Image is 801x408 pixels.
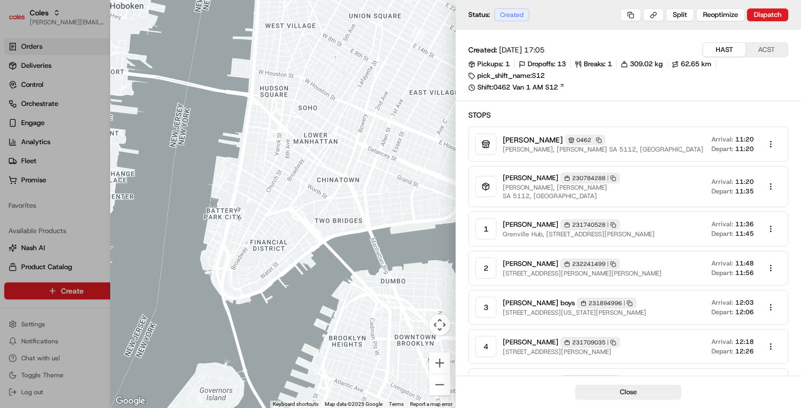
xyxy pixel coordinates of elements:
[503,220,558,229] span: [PERSON_NAME]
[21,208,81,219] span: Knowledge Base
[468,71,545,81] div: pick_shift_name:S12
[113,394,148,408] img: Google
[557,59,566,69] span: 13
[666,8,694,21] button: Split
[560,337,620,348] div: 231709035
[410,401,452,407] a: Report a map error
[164,136,193,148] button: See all
[503,173,558,183] span: [PERSON_NAME]
[475,297,496,318] div: 3
[747,8,788,21] button: Dispatch
[85,204,174,223] a: 💻API Documentation
[505,59,510,69] span: 1
[575,385,681,400] button: Close
[711,338,733,346] span: Arrival:
[608,59,612,69] span: 1
[560,173,620,183] div: 230784288
[88,164,92,173] span: •
[711,347,733,356] span: Depart:
[21,165,30,173] img: 1736555255976-a54dd68f-1ca7-489b-9aae-adbdc363a1c4
[735,220,754,228] span: 11:36
[711,145,733,153] span: Depart:
[503,230,655,238] span: Grenville Hub, [STREET_ADDRESS][PERSON_NAME]
[100,208,170,219] span: API Documentation
[11,209,19,218] div: 📗
[475,258,496,279] div: 2
[429,314,450,335] button: Map camera controls
[28,68,191,79] input: Got a question? Start typing here...
[477,59,503,69] span: Pickups:
[429,374,450,395] button: Zoom out
[48,112,146,120] div: We're available if you need us!
[711,135,733,144] span: Arrival:
[681,59,711,69] span: 62.65 km
[503,259,558,269] span: [PERSON_NAME]
[503,145,704,154] span: [PERSON_NAME], [PERSON_NAME] SA 5112, [GEOGRAPHIC_DATA]
[468,45,497,55] span: Created:
[11,138,71,146] div: Past conversations
[11,11,32,32] img: Nash
[503,269,662,278] span: [STREET_ADDRESS][PERSON_NAME][PERSON_NAME]
[429,352,450,374] button: Zoom in
[735,187,754,196] span: 11:35
[711,259,733,268] span: Arrival:
[105,234,128,242] span: Pylon
[560,375,620,386] div: 232056347
[630,59,663,69] span: 309.02 kg
[711,308,733,316] span: Depart:
[577,298,636,308] div: 231894996
[468,83,788,92] a: Shift:0462 Van 1 AM S12
[94,164,115,173] span: [DATE]
[735,178,754,186] span: 11:20
[11,154,28,171] img: Joseph V.
[11,101,30,120] img: 1736555255976-a54dd68f-1ca7-489b-9aae-adbdc363a1c4
[565,135,606,145] div: 0462
[711,229,733,238] span: Depart:
[560,219,620,230] div: 231740528
[711,220,733,228] span: Arrival:
[475,218,496,240] div: 1
[735,308,754,316] span: 12:06
[503,135,563,145] span: [PERSON_NAME]
[503,298,575,308] span: [PERSON_NAME] boys
[711,269,733,277] span: Depart:
[75,234,128,242] a: Powered byPylon
[735,338,754,346] span: 12:18
[475,336,496,357] div: 4
[33,164,86,173] span: [PERSON_NAME]
[703,43,745,57] button: HAST
[325,401,382,407] span: Map data ©2025 Google
[273,401,318,408] button: Keyboard shortcuts
[503,338,558,347] span: [PERSON_NAME]
[528,59,555,69] span: Dropoffs:
[389,401,404,407] a: Terms (opens in new tab)
[22,101,41,120] img: 1756434665150-4e636765-6d04-44f2-b13a-1d7bbed723a0
[696,8,745,21] button: Reoptimize
[90,209,98,218] div: 💻
[113,394,148,408] a: Open this area in Google Maps (opens a new window)
[735,145,754,153] span: 11:20
[735,135,754,144] span: 11:20
[735,259,754,268] span: 11:48
[735,269,754,277] span: 11:56
[711,187,733,196] span: Depart:
[735,229,754,238] span: 11:45
[6,204,85,223] a: 📗Knowledge Base
[711,298,733,307] span: Arrival:
[735,298,754,307] span: 12:03
[180,104,193,117] button: Start new chat
[494,8,529,21] div: Created
[503,348,620,356] span: [STREET_ADDRESS][PERSON_NAME]
[711,178,733,186] span: Arrival:
[48,101,174,112] div: Start new chat
[499,45,545,55] span: [DATE] 17:05
[735,347,754,356] span: 12:26
[584,59,606,69] span: Breaks:
[560,259,620,269] div: 232241499
[503,308,646,317] span: [STREET_ADDRESS][US_STATE][PERSON_NAME]
[503,183,703,200] span: [PERSON_NAME], [PERSON_NAME] SA 5112, [GEOGRAPHIC_DATA]
[468,110,788,120] h2: Stops
[11,42,193,59] p: Welcome 👋
[468,8,532,21] div: Status:
[745,43,788,57] button: ACST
